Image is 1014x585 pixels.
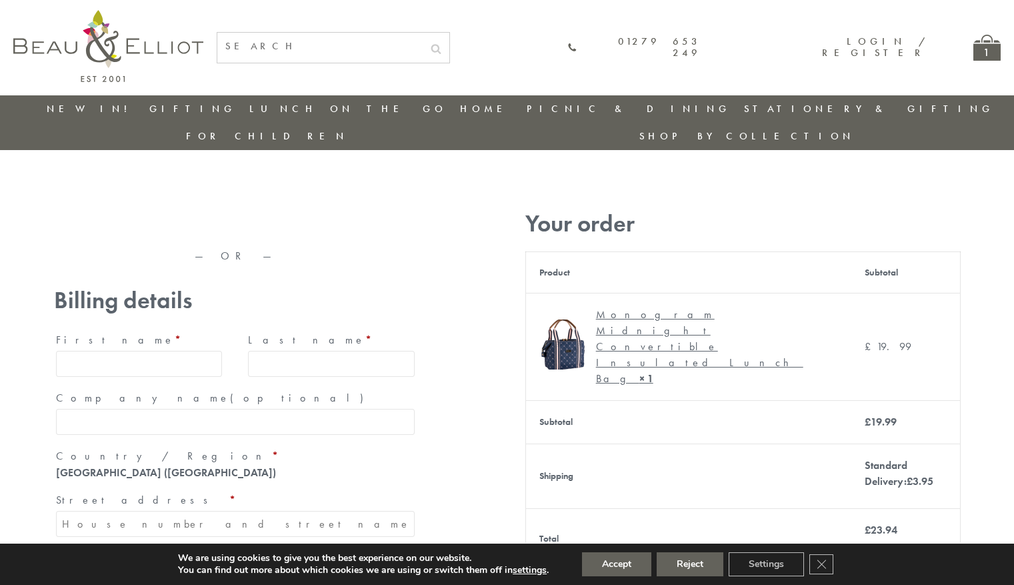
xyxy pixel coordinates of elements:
[56,490,415,511] label: Street address
[582,552,651,576] button: Accept
[895,541,915,552] span: 3.33
[567,36,701,59] a: 01279 653 249
[865,340,877,354] span: £
[525,444,851,508] th: Shipping
[178,564,549,576] p: You can find out more about which cookies we are using or switch them off in .
[865,340,911,354] bdi: 19.99
[56,446,415,467] label: Country / Region
[513,564,547,576] button: settings
[249,102,447,115] a: Lunch On The Go
[539,307,838,387] a: Monogram Midnight Convertible Lunch Bag Monogram Midnight Convertible Insulated Lunch Bag× 1
[149,102,236,115] a: Gifting
[539,320,589,370] img: Monogram Midnight Convertible Lunch Bag
[525,508,851,568] th: Total
[865,541,930,552] small: (includes VAT)
[51,205,235,237] iframe: Secure express checkout frame
[248,330,415,351] label: Last name
[54,287,417,314] h3: Billing details
[525,210,961,237] h3: Your order
[865,415,871,429] span: £
[729,552,804,576] button: Settings
[56,511,415,537] input: House number and street name
[865,523,871,537] span: £
[822,35,927,59] a: Login / Register
[525,400,851,444] th: Subtotal
[895,541,900,552] span: £
[236,205,419,237] iframe: Secure express checkout frame
[186,129,348,143] a: For Children
[527,102,731,115] a: Picnic & Dining
[54,250,417,262] p: — OR —
[973,35,1001,61] a: 1
[907,474,913,488] span: £
[217,33,423,60] input: SEARCH
[47,102,136,115] a: New in!
[907,474,933,488] bdi: 3.95
[525,251,851,293] th: Product
[865,523,897,537] bdi: 23.94
[865,415,897,429] bdi: 19.99
[865,458,933,488] label: Standard Delivery:
[460,102,513,115] a: Home
[851,251,960,293] th: Subtotal
[230,391,371,405] span: (optional)
[744,102,994,115] a: Stationery & Gifting
[56,330,223,351] label: First name
[56,388,415,409] label: Company name
[639,372,653,386] strong: × 1
[178,552,549,564] p: We are using cookies to give you the best experience on our website.
[596,307,828,387] div: Monogram Midnight Convertible Insulated Lunch Bag
[809,554,833,574] button: Close GDPR Cookie Banner
[657,552,723,576] button: Reject
[13,10,203,82] img: logo
[56,466,276,480] strong: [GEOGRAPHIC_DATA] ([GEOGRAPHIC_DATA])
[639,129,855,143] a: Shop by collection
